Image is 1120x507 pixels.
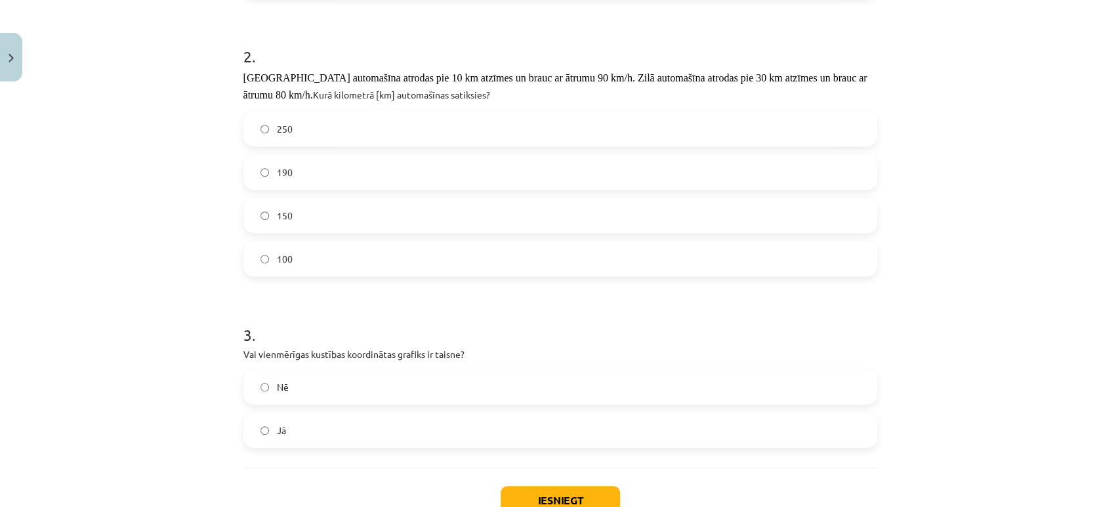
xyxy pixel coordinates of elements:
input: 250 [260,125,269,133]
img: icon-close-lesson-0947bae3869378f0d4975bcd49f059093ad1ed9edebbc8119c70593378902aed.svg [9,54,14,62]
input: 190 [260,168,269,177]
p: Vai vienmērīgas kustības koordinātas grafiks ir taisne? [243,347,877,361]
input: Nē [260,383,269,391]
span: Nē [277,380,289,394]
input: Jā [260,426,269,435]
input: 100 [260,255,269,263]
span: Jā [277,424,286,437]
span: 190 [277,165,293,179]
span: 150 [277,209,293,223]
input: 150 [260,211,269,220]
span: [GEOGRAPHIC_DATA] automašīna atrodas pie 10 km atzīmes un brauc ar ātrumu 90 km/h. Zilā automašīn... [243,72,870,100]
h1: 2 . [243,24,877,65]
p: Kurā kilometrā [km] automašīnas satiksies? [243,69,877,103]
span: 250 [277,122,293,136]
h1: 3 . [243,303,877,343]
span: 100 [277,252,293,266]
